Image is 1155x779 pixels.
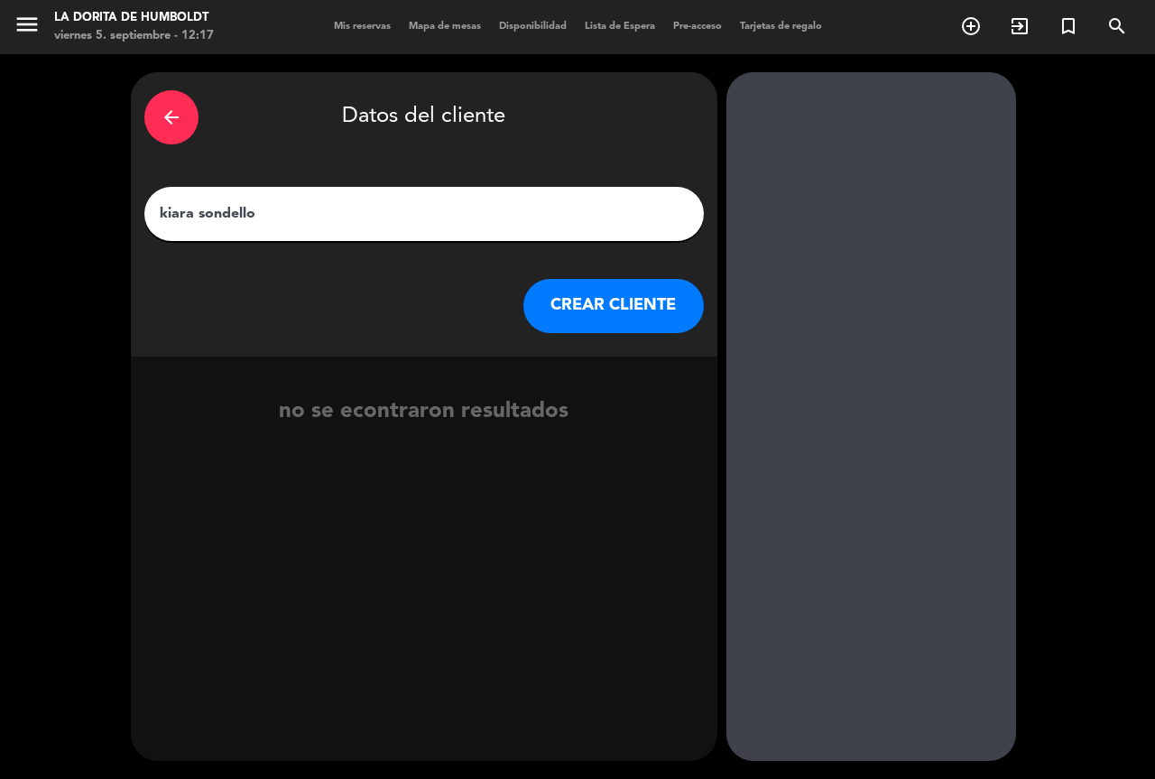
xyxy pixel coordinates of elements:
[731,22,831,32] span: Tarjetas de regalo
[576,22,664,32] span: Lista de Espera
[400,22,490,32] span: Mapa de mesas
[158,201,690,227] input: Escriba nombre, correo electrónico o número de teléfono...
[490,22,576,32] span: Disponibilidad
[1009,15,1030,37] i: exit_to_app
[54,27,214,45] div: viernes 5. septiembre - 12:17
[1106,15,1128,37] i: search
[131,394,717,430] div: no se econtraron resultados
[664,22,731,32] span: Pre-acceso
[14,11,41,44] button: menu
[523,279,704,333] button: CREAR CLIENTE
[14,11,41,38] i: menu
[960,15,982,37] i: add_circle_outline
[54,9,214,27] div: La Dorita de Humboldt
[1058,15,1079,37] i: turned_in_not
[325,22,400,32] span: Mis reservas
[161,107,182,128] i: arrow_back
[144,86,704,149] div: Datos del cliente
